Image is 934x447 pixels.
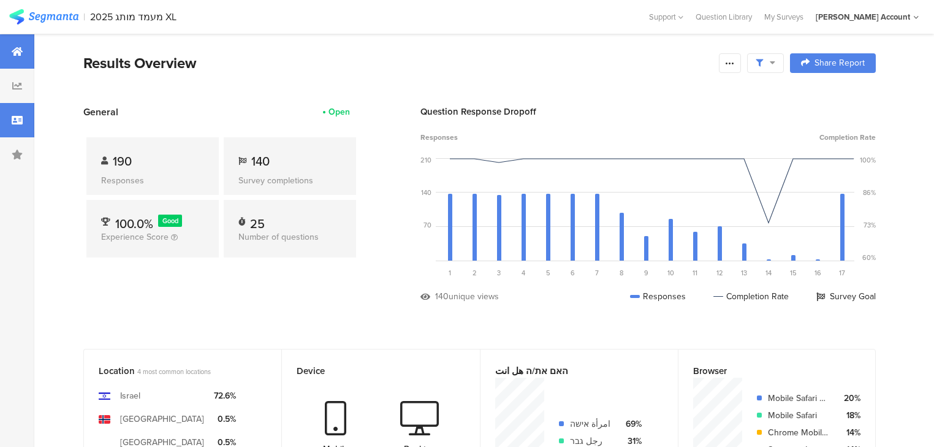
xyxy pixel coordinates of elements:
span: 190 [113,152,132,170]
div: [GEOGRAPHIC_DATA] [120,413,204,426]
span: 140 [251,152,270,170]
span: 10 [667,268,674,278]
div: 14% [839,426,860,439]
span: Completion Rate [819,132,876,143]
div: Mobile Safari UI/WKWebView [768,392,829,405]
div: Israel [120,389,140,402]
span: 9 [644,268,648,278]
div: 69% [620,418,642,430]
div: Location [99,364,246,378]
span: Share Report [814,59,865,67]
div: 100% [860,155,876,165]
span: 16 [814,268,821,278]
div: Device [297,364,444,378]
span: 100.0% [115,215,153,233]
span: 17 [839,268,845,278]
div: Mobile Safari [768,409,829,422]
div: 72.6% [214,389,236,402]
span: 12 [716,268,723,278]
div: האם את/ה هل انت [495,364,643,378]
div: 70 [423,220,431,230]
div: Completion Rate [713,290,789,303]
span: Experience Score [101,231,169,243]
div: Chrome Mobile WebView [768,426,829,439]
span: General [83,105,118,119]
a: My Surveys [758,11,810,23]
span: Responses [420,132,458,143]
div: 60% [862,253,876,262]
div: Support [649,7,683,26]
div: 25 [250,215,265,227]
span: 4 [522,268,525,278]
div: 140 [435,290,449,303]
div: [PERSON_NAME] Account [816,11,910,23]
span: 8 [620,268,623,278]
div: Survey Goal [816,290,876,303]
span: Good [162,216,178,226]
span: 13 [741,268,747,278]
div: Responses [630,290,686,303]
div: 18% [839,409,860,422]
div: | [83,10,85,24]
a: Question Library [689,11,758,23]
div: 20% [839,392,860,405]
div: امرأة אישה [570,418,610,430]
span: 1 [449,268,451,278]
img: segmanta logo [9,9,78,25]
div: 210 [420,155,431,165]
span: 2 [473,268,477,278]
span: 3 [497,268,501,278]
div: 140 [421,188,431,197]
span: 6 [571,268,575,278]
div: Question Response Dropoff [420,105,876,118]
div: 0.5% [214,413,236,426]
div: Survey completions [238,174,341,187]
div: Browser [693,364,840,378]
span: 7 [595,268,599,278]
div: Open [328,105,350,118]
div: 73% [864,220,876,230]
span: 15 [790,268,797,278]
div: unique views [449,290,499,303]
span: 14 [765,268,772,278]
div: Responses [101,174,204,187]
div: 2025 מעמד מותג XL [90,11,177,23]
div: 86% [863,188,876,197]
span: 11 [693,268,697,278]
span: Number of questions [238,231,319,243]
span: 4 most common locations [137,367,211,376]
div: Results Overview [83,52,713,74]
span: 5 [546,268,550,278]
